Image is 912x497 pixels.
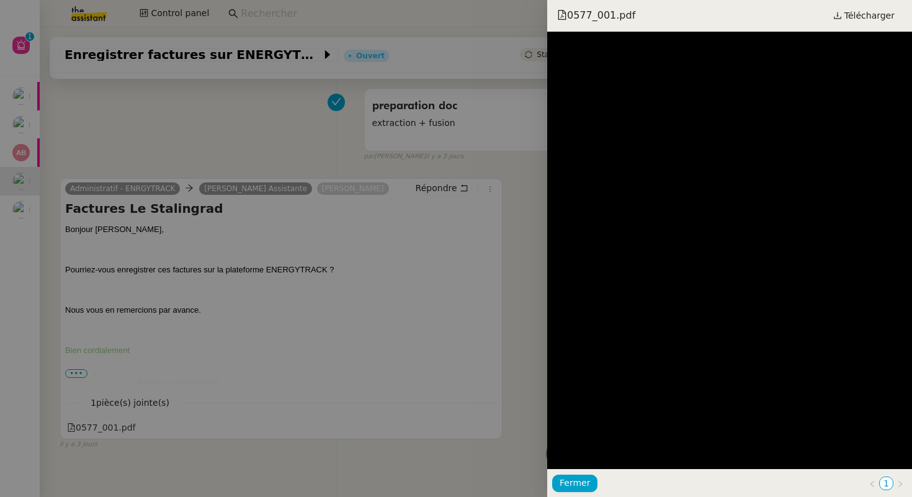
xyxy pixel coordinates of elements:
span: 0577_001.pdf [557,9,635,22]
button: Fermer [552,475,597,492]
a: Télécharger [826,7,902,24]
button: Page précédente [865,477,879,490]
a: 1 [880,477,893,490]
li: 1 [879,477,893,490]
span: Fermer [560,476,590,490]
button: Page suivante [893,477,907,490]
span: Télécharger [844,7,895,24]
